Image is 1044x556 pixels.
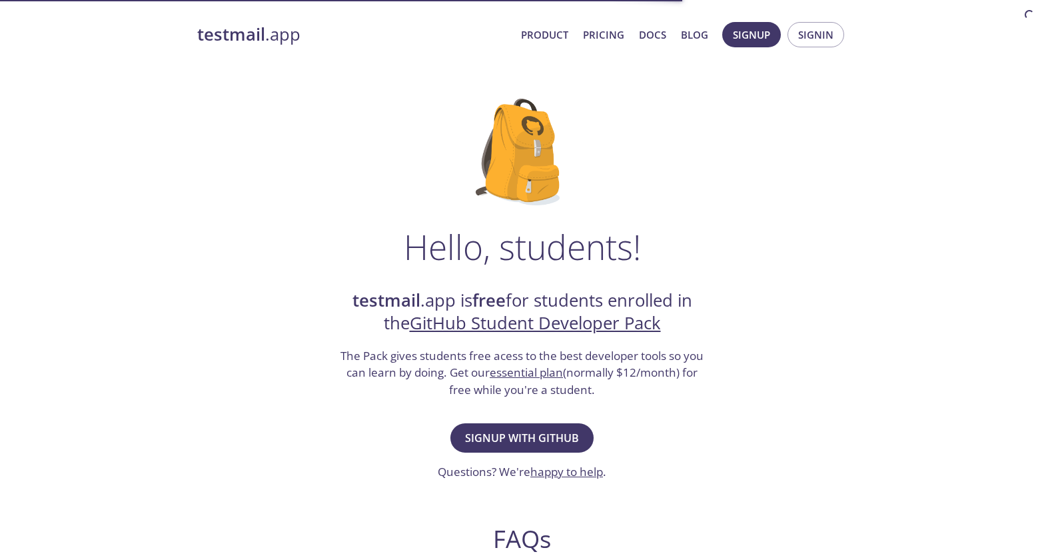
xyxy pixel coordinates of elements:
a: Blog [681,26,708,43]
a: GitHub Student Developer Pack [410,311,661,335]
span: Signin [798,26,833,43]
h1: Hello, students! [404,227,641,267]
h3: The Pack gives students free acess to the best developer tools so you can learn by doing. Get our... [339,347,706,399]
button: Signin [787,22,844,47]
strong: testmail [352,289,420,312]
span: Signup with GitHub [465,429,579,447]
span: Signup [733,26,770,43]
h2: .app is for students enrolled in the [339,289,706,335]
a: Product [521,26,568,43]
button: Signup [722,22,781,47]
a: essential plan [490,365,563,380]
a: happy to help [530,464,603,479]
a: testmail.app [197,23,510,46]
img: github-student-backpack.png [476,99,568,205]
button: Signup with GitHub [450,423,594,453]
h2: FAQs [266,524,778,554]
a: Pricing [583,26,624,43]
a: Docs [639,26,666,43]
strong: testmail [197,23,265,46]
strong: free [472,289,506,312]
h3: Questions? We're . [438,463,606,481]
